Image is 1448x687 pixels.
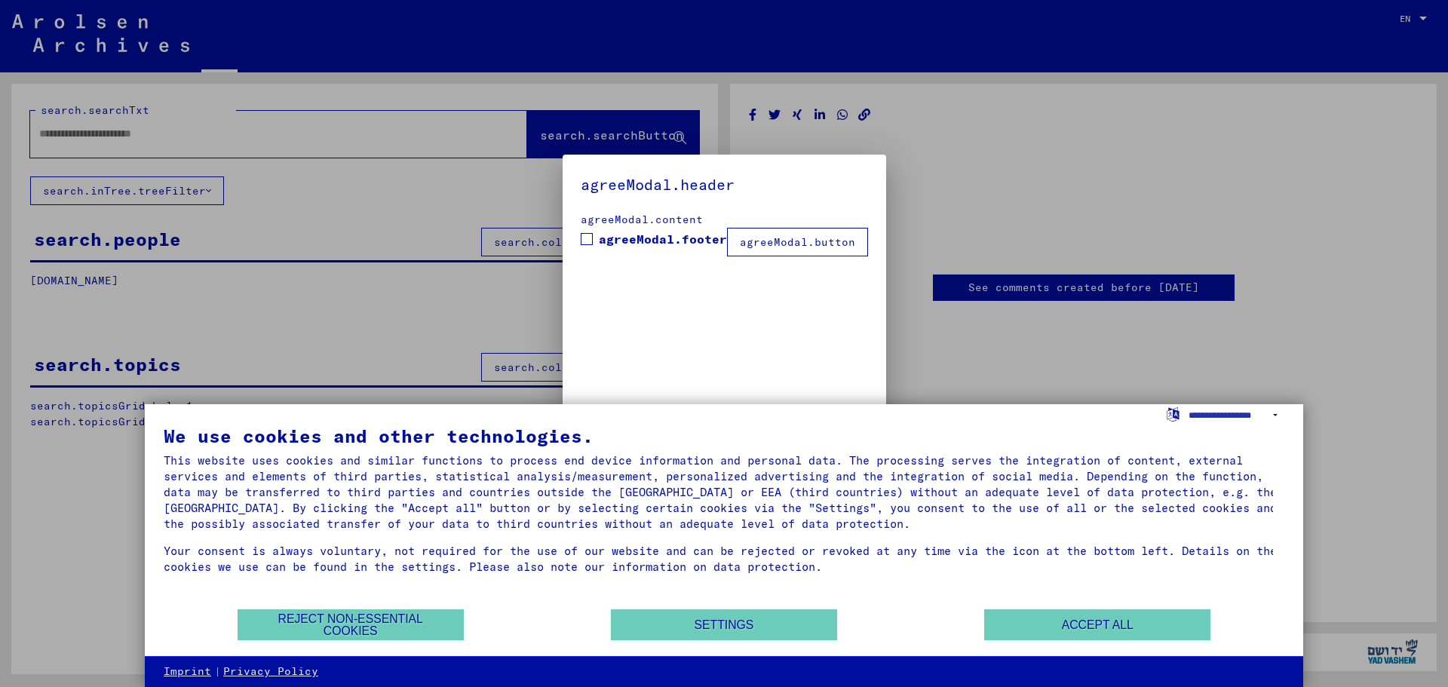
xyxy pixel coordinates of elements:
[727,228,868,256] button: agreeModal.button
[611,609,837,640] button: Settings
[984,609,1210,640] button: Accept all
[599,230,727,248] span: agreeModal.footer
[164,427,1284,445] div: We use cookies and other technologies.
[223,664,318,679] a: Privacy Policy
[581,173,868,197] h5: agreeModal.header
[164,452,1284,532] div: This website uses cookies and similar functions to process end device information and personal da...
[581,212,868,228] div: agreeModal.content
[164,543,1284,575] div: Your consent is always voluntary, not required for the use of our website and can be rejected or ...
[164,664,211,679] a: Imprint
[238,609,464,640] button: Reject non-essential cookies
